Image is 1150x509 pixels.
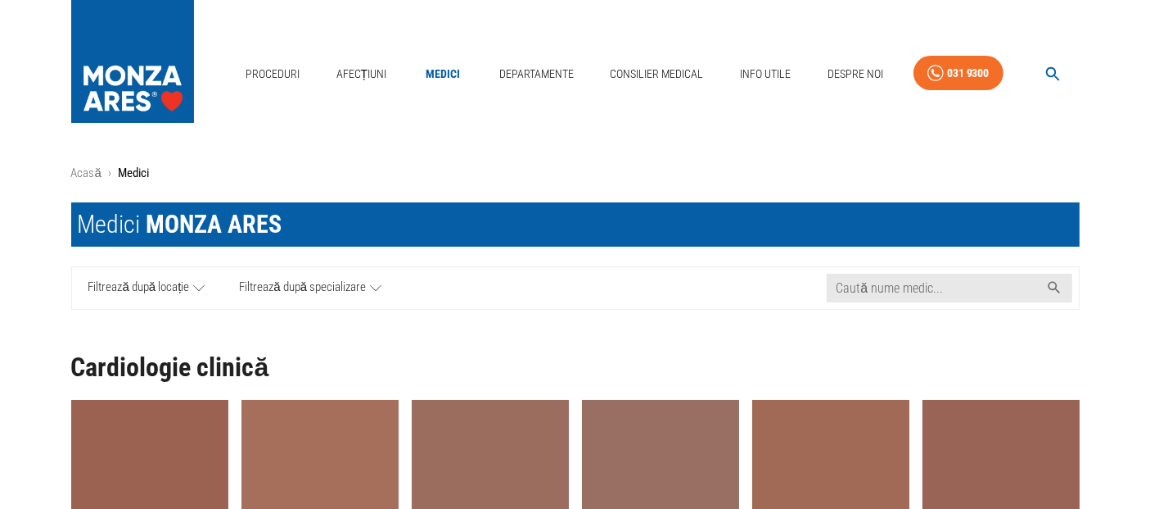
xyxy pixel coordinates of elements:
[239,278,366,298] span: Filtrează după specializare
[72,267,223,309] a: Filtrează după locație
[417,57,469,91] a: Medici
[108,164,111,183] li: ›
[147,210,282,239] span: MONZA ARES
[913,56,1003,91] a: 031 9300
[71,353,1080,382] h1: Cardiologie clinică
[947,63,990,84] div: 031 9300
[239,57,306,91] a: Proceduri
[493,57,580,91] a: Departamente
[733,57,797,91] a: Info Utile
[88,278,190,298] span: Filtrează după locație
[821,57,890,91] a: Despre Noi
[603,57,710,91] a: Consilier Medical
[71,166,101,180] a: Acasă
[78,209,282,240] div: Medici
[222,267,399,309] a: Filtrează după specializare
[330,57,394,91] a: Afecțiuni
[71,164,1080,183] nav: breadcrumb
[118,164,149,183] p: Medici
